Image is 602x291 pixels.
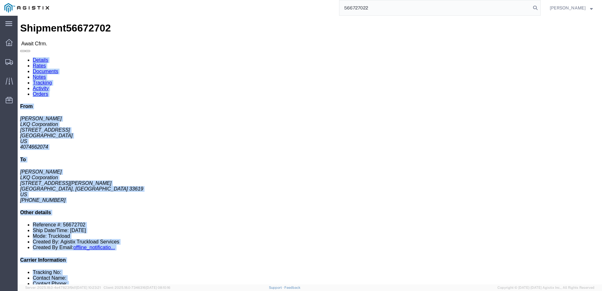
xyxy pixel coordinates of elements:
iframe: FS Legacy Container [18,16,602,284]
span: Nathan Seeley [550,4,586,11]
a: Support [269,286,285,289]
span: Client: 2025.18.0-7346316 [104,286,170,289]
span: [DATE] 10:23:21 [76,286,101,289]
span: Server: 2025.18.0-4e47823f9d1 [25,286,101,289]
img: logo [4,3,49,13]
span: [DATE] 08:10:16 [146,286,170,289]
span: Copyright © [DATE]-[DATE] Agistix Inc., All Rights Reserved [497,285,594,290]
button: [PERSON_NAME] [549,4,593,12]
input: Search for shipment number, reference number [339,0,531,15]
a: Feedback [284,286,300,289]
